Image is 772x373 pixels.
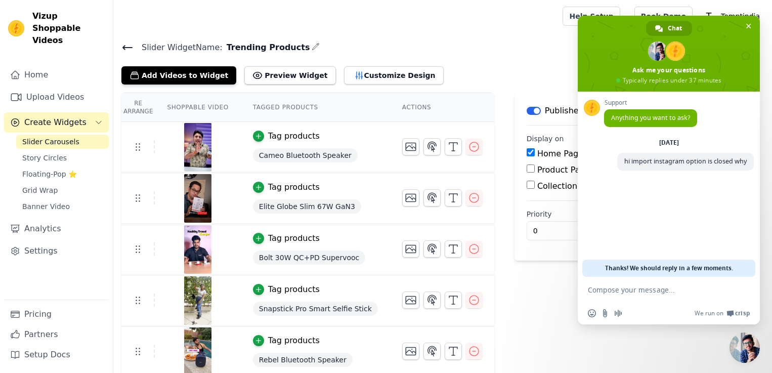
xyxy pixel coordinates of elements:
[22,201,70,212] span: Banner Video
[22,185,58,195] span: Grid Wrap
[402,240,419,258] button: Change Thumbnail
[344,66,444,85] button: Customize Design
[701,7,764,25] button: T Temptindia
[604,99,697,106] span: Support
[184,123,212,172] img: vizup-images-e79f.jpg
[537,165,590,175] label: Product Page
[22,169,77,179] span: Floating-Pop ⭐
[4,324,109,345] a: Partners
[134,42,223,54] span: Slider Widget Name:
[253,199,361,214] span: Elite Globe Slim 67W GaN3
[32,10,105,47] span: Vizup Shoppable Videos
[8,20,24,36] img: Vizup
[402,138,419,155] button: Change Thumbnail
[253,130,320,142] button: Tag products
[241,93,390,122] th: Tagged Products
[717,7,764,25] p: Temptindia
[22,137,79,147] span: Slider Carousels
[706,11,712,21] text: T
[253,283,320,296] button: Tag products
[184,276,212,325] img: vizup-images-ef68.jpg
[601,309,609,317] span: Send a file
[268,232,320,244] div: Tag products
[390,93,494,122] th: Actions
[184,174,212,223] img: vizup-images-c450.jpg
[730,333,760,363] div: Close chat
[614,309,622,317] span: Audio message
[402,292,419,309] button: Change Thumbnail
[668,21,682,36] span: Chat
[268,335,320,347] div: Tag products
[402,343,419,360] button: Change Thumbnail
[184,225,212,274] img: vizup-images-231f.jpg
[695,309,750,317] a: We run onCrisp
[527,209,599,219] label: Priority
[735,309,750,317] span: Crisp
[4,112,109,133] button: Create Widgets
[268,130,320,142] div: Tag products
[634,7,693,26] a: Book Demo
[268,283,320,296] div: Tag products
[4,304,109,324] a: Pricing
[253,148,358,162] span: Cameo Bluetooth Speaker
[16,167,109,181] a: Floating-Pop ⭐
[16,199,109,214] a: Banner Video
[16,183,109,197] a: Grid Wrap
[659,140,679,146] div: [DATE]
[4,345,109,365] a: Setup Docs
[312,40,320,54] div: Edit Name
[253,232,320,244] button: Tag products
[4,87,109,107] a: Upload Videos
[537,181,599,191] label: Collection Page
[743,21,754,31] span: Close chat
[16,135,109,149] a: Slider Carousels
[268,181,320,193] div: Tag products
[244,66,335,85] button: Preview Widget
[624,157,747,165] span: hi import instagram option is closed why
[121,93,155,122] th: Re Arrange
[605,260,733,277] span: Thanks! We should reply in a few moments.
[253,335,320,347] button: Tag products
[4,219,109,239] a: Analytics
[611,113,690,122] span: Anything you want to ask?
[646,21,692,36] div: Chat
[253,251,365,265] span: Bolt 30W QC+PD Supervooc
[24,116,87,129] span: Create Widgets
[253,302,378,316] span: Snapstick Pro Smart Selfie Stick
[253,353,353,367] span: Rebel Bluetooth Speaker
[4,65,109,85] a: Home
[527,134,564,144] legend: Display on
[695,309,723,317] span: We run on
[588,285,727,295] textarea: Compose your message...
[223,42,310,54] span: Trending Products
[16,151,109,165] a: Story Circles
[4,241,109,261] a: Settings
[402,189,419,206] button: Change Thumbnail
[588,309,596,317] span: Insert an emoji
[253,181,320,193] button: Tag products
[563,7,620,26] a: Help Setup
[155,93,240,122] th: Shoppable Video
[121,66,236,85] button: Add Videos to Widget
[537,149,583,158] label: Home Page
[545,105,584,117] p: Published
[22,153,67,163] span: Story Circles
